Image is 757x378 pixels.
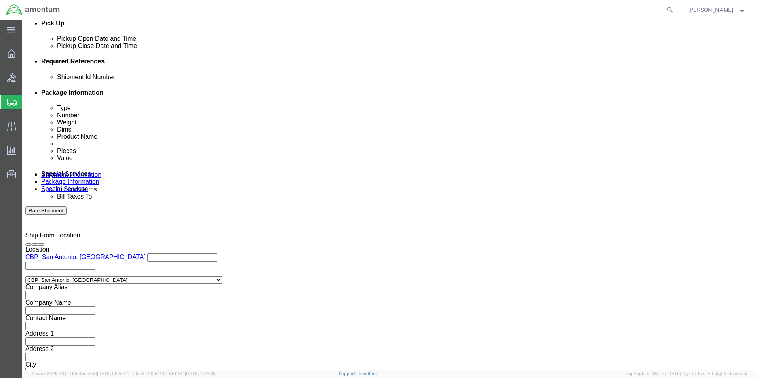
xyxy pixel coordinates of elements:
span: Server: 2025.20.0-710e05ee653 [32,371,129,376]
span: Copyright © [DATE]-[DATE] Agistix Inc., All Rights Reserved [626,370,747,377]
span: Client: 2025.20.0-8b113f4 [133,371,216,376]
iframe: FS Legacy Container [22,20,757,370]
img: logo [6,4,60,16]
a: Feedback [359,371,379,376]
span: [DATE] 09:51:04 [97,371,129,376]
button: [PERSON_NAME] [688,5,746,15]
span: ALISON GODOY [688,6,733,14]
span: [DATE] 10:16:38 [185,371,216,376]
a: Support [339,371,359,376]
